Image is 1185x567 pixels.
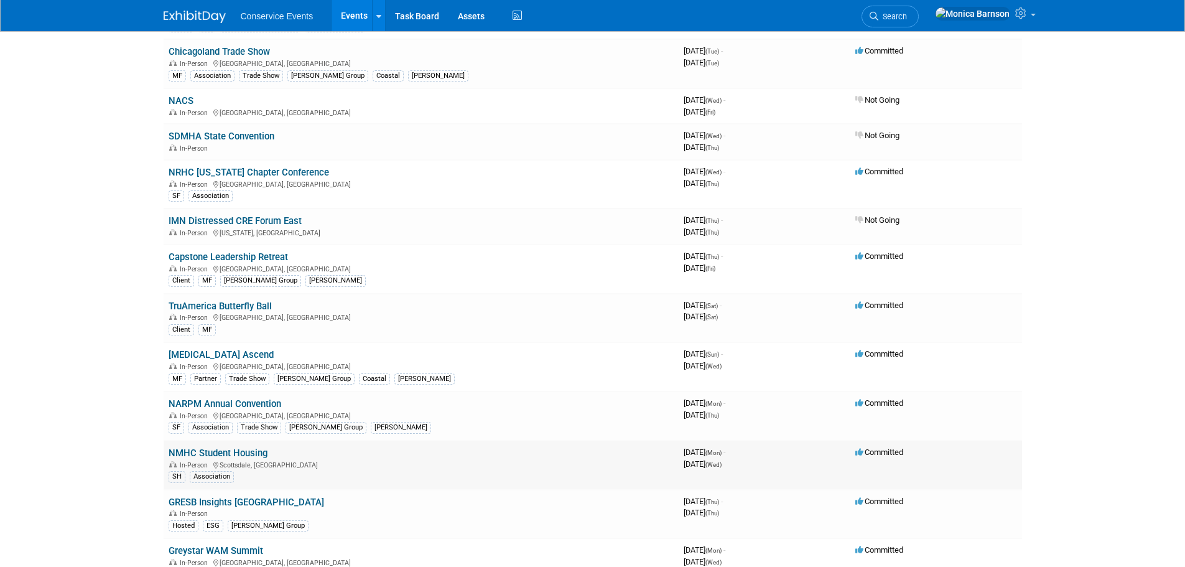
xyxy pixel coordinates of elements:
img: In-Person Event [169,144,177,151]
span: Search [878,12,907,21]
span: (Thu) [705,510,719,517]
div: Client [169,275,194,286]
span: [DATE] [684,301,722,310]
span: [DATE] [684,227,719,237]
div: [GEOGRAPHIC_DATA], [GEOGRAPHIC_DATA] [169,263,674,273]
span: (Mon) [705,449,722,456]
div: Coastal [359,373,390,385]
span: [DATE] [684,143,719,152]
img: In-Person Event [169,109,177,115]
span: Not Going [855,215,899,225]
a: Chicagoland Trade Show [169,46,270,57]
span: - [721,497,723,506]
a: NMHC Student Housing [169,448,267,459]
span: Not Going [855,95,899,105]
span: Committed [855,251,903,261]
span: (Sat) [705,302,718,309]
div: Scottsdale, [GEOGRAPHIC_DATA] [169,459,674,469]
div: Trade Show [237,422,281,433]
div: [US_STATE], [GEOGRAPHIC_DATA] [169,227,674,237]
span: [DATE] [684,349,723,358]
span: (Thu) [705,412,719,419]
div: SF [169,422,184,433]
span: [DATE] [684,179,719,188]
div: SF [169,190,184,202]
span: [DATE] [684,448,725,457]
span: Committed [855,448,903,457]
div: Trade Show [225,373,269,385]
div: [PERSON_NAME] Group [220,275,301,286]
div: MF [198,275,216,286]
span: (Fri) [705,109,715,116]
div: Client [169,324,194,335]
span: Committed [855,46,903,55]
div: [PERSON_NAME] [371,422,431,433]
div: MF [169,70,186,82]
img: In-Person Event [169,559,177,565]
a: IMN Distressed CRE Forum East [169,215,302,227]
span: (Wed) [705,363,722,370]
span: [DATE] [684,398,725,408]
span: [DATE] [684,107,715,116]
span: - [721,46,723,55]
img: In-Person Event [169,510,177,516]
span: Committed [855,398,903,408]
span: (Mon) [705,400,722,407]
span: - [723,448,725,457]
div: Hosted [169,520,198,532]
span: [DATE] [684,215,723,225]
span: [DATE] [684,131,725,140]
div: [GEOGRAPHIC_DATA], [GEOGRAPHIC_DATA] [169,410,674,420]
a: SDMHA State Convention [169,131,274,142]
span: (Wed) [705,461,722,468]
div: Association [188,190,233,202]
div: MF [169,373,186,385]
span: (Mon) [705,547,722,554]
span: - [720,301,722,310]
div: Partner [190,373,221,385]
div: [GEOGRAPHIC_DATA], [GEOGRAPHIC_DATA] [169,58,674,68]
img: In-Person Event [169,314,177,320]
span: (Sun) [705,351,719,358]
img: Monica Barnson [935,7,1010,21]
span: In-Person [180,559,211,567]
span: - [723,95,725,105]
span: (Wed) [705,97,722,104]
span: In-Person [180,144,211,152]
span: [DATE] [684,58,719,67]
span: (Wed) [705,559,722,566]
a: [MEDICAL_DATA] Ascend [169,349,274,360]
span: (Thu) [705,144,719,151]
span: [DATE] [684,95,725,105]
span: (Thu) [705,217,719,224]
a: NACS [169,95,193,106]
span: [DATE] [684,167,725,176]
span: (Thu) [705,499,719,505]
span: In-Person [180,510,211,518]
span: Committed [855,167,903,176]
div: [PERSON_NAME] [408,70,468,82]
span: - [721,251,723,261]
span: (Tue) [705,48,719,55]
span: (Fri) [705,265,715,272]
span: [DATE] [684,508,719,517]
img: In-Person Event [169,265,177,271]
div: Association [190,70,235,82]
a: TruAmerica Butterfly Ball [169,301,272,312]
span: In-Person [180,412,211,420]
span: (Tue) [705,60,719,67]
div: [PERSON_NAME] [305,275,366,286]
span: - [721,215,723,225]
span: In-Person [180,60,211,68]
span: In-Person [180,461,211,469]
div: Association [188,422,233,433]
span: [DATE] [684,361,722,370]
div: [GEOGRAPHIC_DATA], [GEOGRAPHIC_DATA] [169,107,674,117]
div: [PERSON_NAME] Group [287,70,368,82]
span: - [723,131,725,140]
span: [DATE] [684,497,723,506]
div: Trade Show [239,70,283,82]
img: In-Person Event [169,461,177,467]
span: - [723,398,725,408]
div: Association [190,471,234,482]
